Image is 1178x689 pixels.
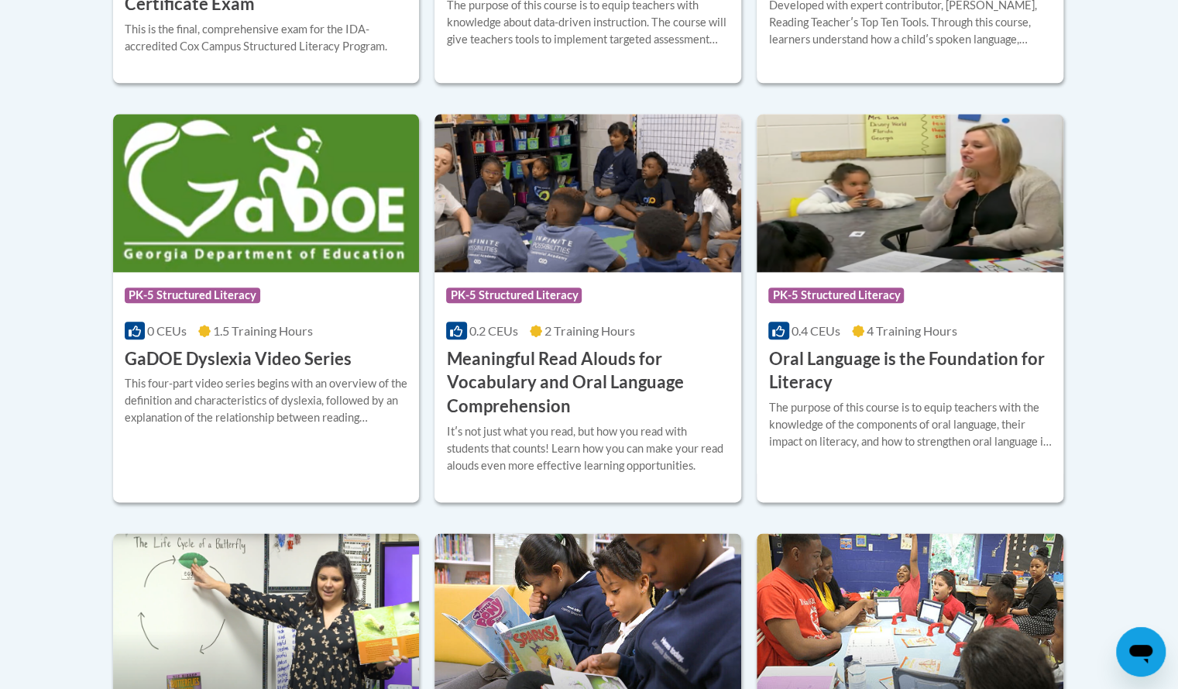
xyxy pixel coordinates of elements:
[544,323,635,338] span: 2 Training Hours
[867,323,957,338] span: 4 Training Hours
[446,423,730,474] div: Itʹs not just what you read, but how you read with students that counts! Learn how you can make y...
[125,288,260,303] span: PK-5 Structured Literacy
[768,288,904,303] span: PK-5 Structured Literacy
[1116,627,1166,677] iframe: Button to launch messaging window
[113,114,420,272] img: Course Logo
[757,114,1063,502] a: Course LogoPK-5 Structured Literacy0.4 CEUs4 Training Hours Oral Language is the Foundation for L...
[147,323,187,338] span: 0 CEUs
[434,114,741,502] a: Course LogoPK-5 Structured Literacy0.2 CEUs2 Training Hours Meaningful Read Alouds for Vocabulary...
[469,323,518,338] span: 0.2 CEUs
[757,114,1063,272] img: Course Logo
[125,21,408,55] div: This is the final, comprehensive exam for the IDA-accredited Cox Campus Structured Literacy Program.
[768,347,1052,395] h3: Oral Language is the Foundation for Literacy
[213,323,313,338] span: 1.5 Training Hours
[446,288,582,303] span: PK-5 Structured Literacy
[113,114,420,502] a: Course LogoPK-5 Structured Literacy0 CEUs1.5 Training Hours GaDOE Dyslexia Video SeriesThis four-...
[446,347,730,419] h3: Meaningful Read Alouds for Vocabulary and Oral Language Comprehension
[125,347,352,371] h3: GaDOE Dyslexia Video Series
[792,323,840,338] span: 0.4 CEUs
[125,375,408,426] div: This four-part video series begins with an overview of the definition and characteristics of dysl...
[768,399,1052,450] div: The purpose of this course is to equip teachers with the knowledge of the components of oral lang...
[434,114,741,272] img: Course Logo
